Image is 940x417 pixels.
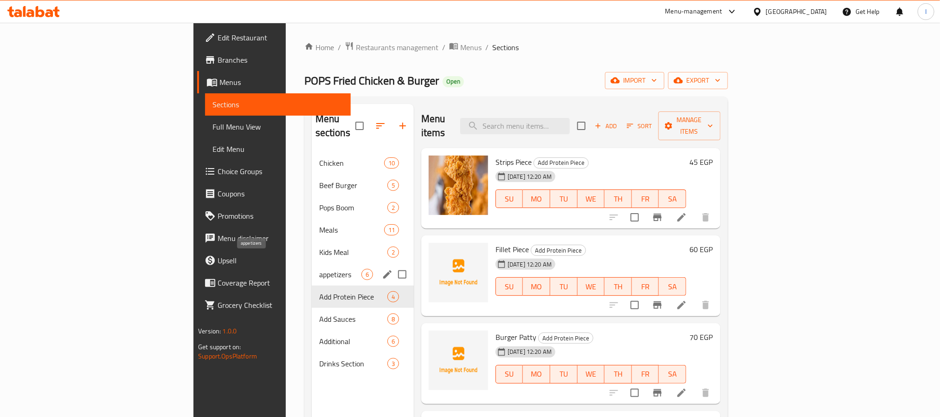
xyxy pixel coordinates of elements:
span: Select all sections [350,116,369,136]
span: Select to update [625,383,644,403]
span: MO [527,280,547,293]
span: Add item [591,119,621,133]
a: Coupons [197,182,350,205]
a: Grocery Checklist [197,294,350,316]
span: Edit Restaurant [218,32,343,43]
input: search [460,118,570,134]
span: Burger Patty [496,330,536,344]
a: Restaurants management [345,41,438,53]
div: Pops Boom2 [312,196,414,219]
span: Sections [212,99,343,110]
button: FR [632,277,659,296]
span: Beef Burger [319,180,387,191]
span: Grocery Checklist [218,300,343,311]
button: WE [578,365,605,384]
span: Upsell [218,255,343,266]
span: TU [554,367,574,381]
a: Edit Restaurant [197,26,350,49]
li: / [485,42,489,53]
div: Meals [319,224,384,235]
span: Branches [218,54,343,65]
a: Edit menu item [676,300,687,311]
a: Edit menu item [676,212,687,223]
span: Add Protein Piece [539,333,593,344]
button: FR [632,189,659,208]
div: items [387,336,399,347]
span: Chicken [319,157,384,169]
span: Manage items [666,114,713,137]
span: Strips Piece [496,155,532,169]
span: I [925,7,927,17]
span: Add Protein Piece [319,291,387,302]
span: Add Protein Piece [531,245,586,256]
div: Add Protein Piece [538,332,593,344]
button: Branch-specific-item [646,382,669,404]
img: Fillet Piece [429,243,488,302]
button: TH [605,189,632,208]
span: TH [608,192,628,206]
span: Restaurants management [356,42,438,53]
span: TU [554,280,574,293]
div: Drinks Section3 [312,352,414,375]
a: Support.OpsPlatform [198,350,257,362]
span: FR [636,280,656,293]
nav: breadcrumb [304,41,728,53]
span: WE [581,280,601,293]
a: Sections [205,93,350,116]
div: Add Protein Piece [534,157,589,169]
button: SA [659,189,686,208]
a: Edit menu item [676,387,687,398]
span: SU [500,280,519,293]
span: Promotions [218,210,343,222]
button: SU [496,277,523,296]
span: WE [581,192,601,206]
span: [DATE] 12:20 AM [504,260,555,269]
div: Beef Burger5 [312,174,414,196]
button: delete [695,382,717,404]
span: SU [500,192,519,206]
span: import [612,75,657,86]
span: Select to update [625,208,644,227]
span: Select to update [625,295,644,315]
button: TU [550,365,578,384]
div: items [387,202,399,213]
button: Manage items [658,111,721,140]
div: Additional [319,336,387,347]
span: Edit Menu [212,143,343,155]
button: TH [605,365,632,384]
li: / [442,42,445,53]
h2: Menu items [421,112,449,140]
div: items [361,269,373,280]
a: Menu disclaimer [197,227,350,249]
span: Menus [219,77,343,88]
span: SA [663,367,682,381]
span: 6 [388,337,399,346]
div: items [384,157,399,169]
span: 6 [362,270,373,279]
button: SU [496,189,523,208]
span: Menu disclaimer [218,233,343,244]
span: Choice Groups [218,166,343,177]
span: SU [500,367,519,381]
span: 2 [388,203,399,212]
span: Sort sections [369,115,392,137]
span: Version: [198,325,221,337]
button: import [605,72,664,89]
span: Get support on: [198,341,241,353]
span: Fillet Piece [496,242,529,256]
span: Open [443,78,464,85]
button: Sort [625,119,655,133]
div: Kids Meal2 [312,241,414,263]
div: items [384,224,399,235]
span: FR [636,367,656,381]
span: Coupons [218,188,343,199]
div: items [387,358,399,369]
div: [GEOGRAPHIC_DATA] [766,7,827,17]
a: Coverage Report [197,272,350,294]
a: Upsell [197,249,350,272]
button: delete [695,206,717,228]
div: items [387,247,399,258]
